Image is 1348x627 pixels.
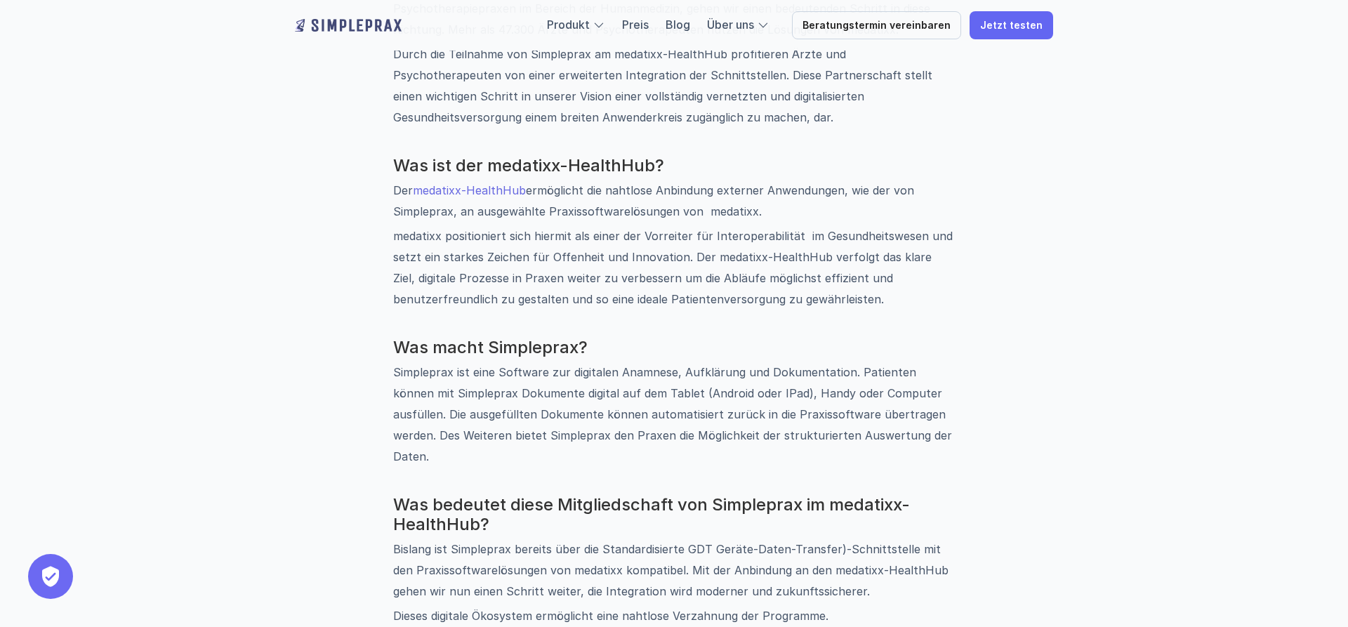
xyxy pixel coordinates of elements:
[393,362,955,467] p: Simpleprax ist eine Software zur digitalen Anamnese, Aufklärung und Dokumentation. Patienten könn...
[792,11,961,39] a: Beratungstermin vereinbaren
[393,539,955,602] p: Bislang ist Simpleprax bereits über die Standardisierte GDT Geräte-Daten-Transfer)-Schnittstelle ...
[393,495,955,536] h3: Was bedeutet diese Mitgliedschaft von Simpleprax im medatixx-HealthHub?
[393,225,955,310] p: medatixx positioniert sich hiermit als einer der Vorreiter für Interoperabilität im Gesundheitswe...
[393,605,955,626] p: Dieses digitale Ökosystem ermöglicht eine nahtlose Verzahnung der Programme.
[393,44,955,128] p: Durch die Teilnahme von Simpleprax am medatixx-HealthHub profitieren Ärzte und Psychotherapeuten ...
[980,20,1043,32] p: Jetzt testen
[393,180,955,222] p: Der ermöglicht die nahtlose Anbindung externer Anwendungen, wie der von Simpleprax, an ausgewählt...
[802,20,951,32] p: Beratungstermin vereinbaren
[666,18,690,32] a: Blog
[393,338,955,358] h3: Was macht Simpleprax?
[622,18,649,32] a: Preis
[970,11,1053,39] a: Jetzt testen
[547,18,590,32] a: Produkt
[393,156,955,176] h3: Was ist der medatixx-HealthHub?
[413,183,526,197] a: medatixx-HealthHub
[707,18,754,32] a: Über uns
